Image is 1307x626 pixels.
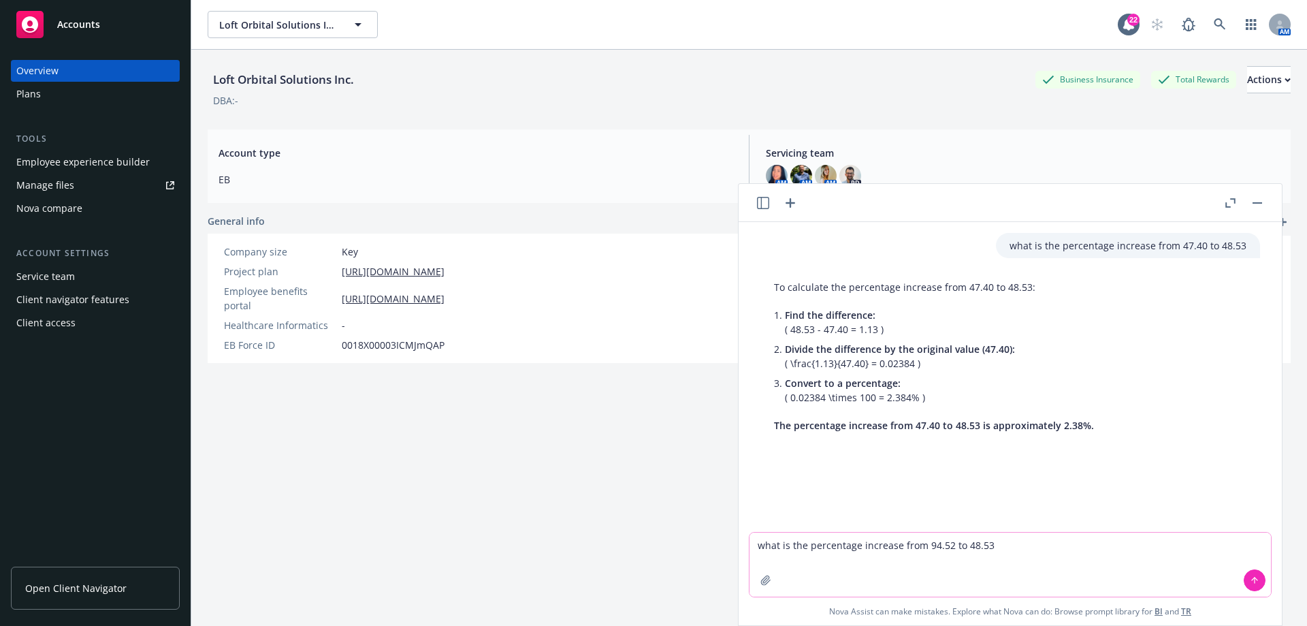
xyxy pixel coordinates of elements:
[1274,214,1291,230] a: add
[219,172,732,187] span: EB
[224,318,336,332] div: Healthcare Informatics
[1206,11,1233,38] a: Search
[774,280,1094,294] p: To calculate the percentage increase from 47.40 to 48.53:
[342,318,345,332] span: -
[1247,67,1291,93] div: Actions
[16,174,74,196] div: Manage files
[16,289,129,311] div: Client navigator features
[744,597,1276,625] span: Nova Assist can make mistakes. Explore what Nova can do: Browse prompt library for and
[224,284,336,313] div: Employee benefits portal
[1151,71,1236,88] div: Total Rewards
[785,343,1015,356] span: Divide the difference by the original value (47.40):
[774,419,1094,432] span: The percentage increase from 47.40 to 48.53 is approximately 2.38%.
[16,151,150,173] div: Employee experience builder
[785,309,875,322] span: Find the difference:
[16,266,75,287] div: Service team
[815,165,837,187] img: photo
[11,60,180,82] a: Overview
[208,71,359,89] div: Loft Orbital Solutions Inc.
[1247,66,1291,93] button: Actions
[219,146,732,160] span: Account type
[11,289,180,311] a: Client navigator features
[219,18,337,32] span: Loft Orbital Solutions Inc.
[1238,11,1265,38] a: Switch app
[1010,238,1246,253] p: what is the percentage increase from 47.40 to 48.53
[1127,14,1140,26] div: 22
[766,165,788,187] img: photo
[224,338,336,352] div: EB Force ID
[11,151,180,173] a: Employee experience builder
[785,308,1094,337] p: ( 48.53 - 47.40 = 1.13 )
[1155,606,1163,617] a: BI
[785,377,901,390] span: Convert to a percentage:
[1144,11,1171,38] a: Start snowing
[11,174,180,196] a: Manage files
[1181,606,1191,617] a: TR
[25,581,127,595] span: Open Client Navigator
[11,132,180,146] div: Tools
[342,338,445,352] span: 0018X00003ICMJmQAP
[11,5,180,44] a: Accounts
[839,165,861,187] img: photo
[16,198,82,219] div: Nova compare
[342,245,358,259] span: Key
[224,264,336,279] div: Project plan
[785,376,1094,405] p: ( 0.02384 \times 100 = 2.384% )
[208,214,265,228] span: General info
[16,312,76,334] div: Client access
[1035,71,1140,88] div: Business Insurance
[57,19,100,30] span: Accounts
[16,60,59,82] div: Overview
[342,264,445,279] a: [URL][DOMAIN_NAME]
[224,245,336,259] div: Company size
[11,247,180,260] div: Account settings
[1175,11,1202,38] a: Report a Bug
[11,198,180,219] a: Nova compare
[790,165,812,187] img: photo
[11,83,180,105] a: Plans
[785,342,1094,371] p: ( \frac{1.13}{47.40} = 0.02384 )
[766,146,1280,160] span: Servicing team
[208,11,378,38] button: Loft Orbital Solutions Inc.
[342,292,445,306] a: [URL][DOMAIN_NAME]
[16,83,41,105] div: Plans
[213,93,238,108] div: DBA: -
[11,266,180,287] a: Service team
[749,533,1271,597] textarea: what is the percentage increase from 94.52 to 48.53
[11,312,180,334] a: Client access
